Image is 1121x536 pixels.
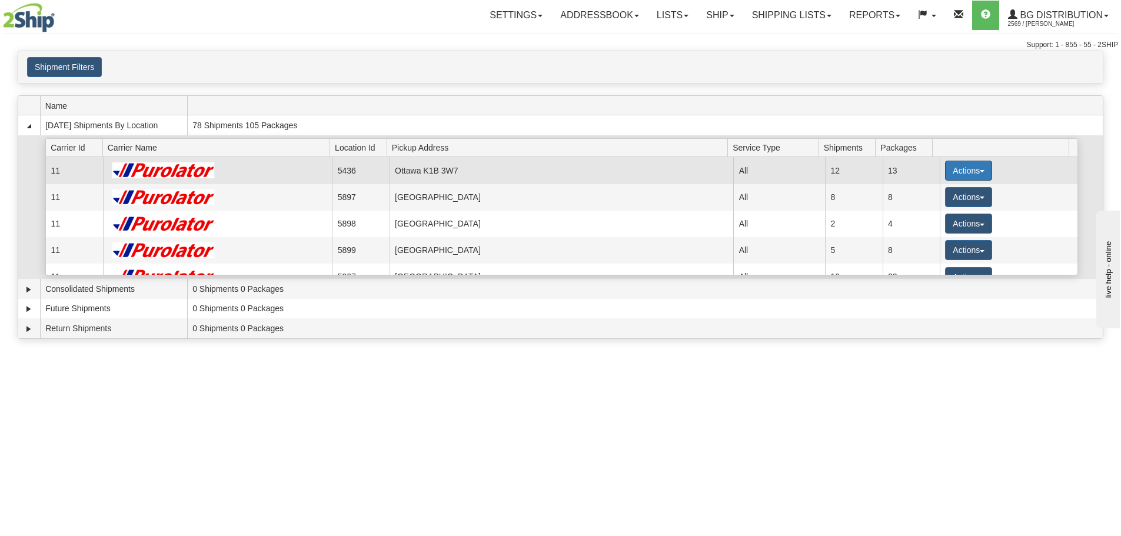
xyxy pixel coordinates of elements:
a: Expand [23,323,35,335]
td: [GEOGRAPHIC_DATA] [390,264,734,290]
td: Future Shipments [40,299,187,319]
iframe: chat widget [1094,208,1120,328]
a: Lists [648,1,697,30]
td: All [733,264,825,290]
td: 13 [883,157,940,184]
a: Collapse [23,120,35,132]
span: Service Type [733,138,819,157]
a: Shipping lists [743,1,840,30]
td: All [733,237,825,264]
a: Reports [840,1,909,30]
td: 78 Shipments 105 Packages [187,115,1103,135]
td: [GEOGRAPHIC_DATA] [390,237,734,264]
span: Pickup Address [392,138,728,157]
td: 5 [825,237,882,264]
td: 23 [883,264,940,290]
a: Settings [481,1,551,30]
span: Shipments [824,138,876,157]
td: 5899 [332,237,389,264]
span: BG Distribution [1017,10,1103,20]
td: 0 Shipments 0 Packages [187,318,1103,338]
td: 11 [45,184,102,211]
td: Return Shipments [40,318,187,338]
td: All [733,184,825,211]
div: Support: 1 - 855 - 55 - 2SHIP [3,40,1118,50]
td: 8 [883,184,940,211]
img: Purolator [108,242,219,258]
img: Purolator [108,269,219,285]
button: Actions [945,214,992,234]
span: 2569 / [PERSON_NAME] [1008,18,1096,30]
td: [DATE] Shipments By Location [40,115,187,135]
td: All [733,157,825,184]
img: logo2569.jpg [3,3,55,32]
button: Actions [945,240,992,260]
td: 5436 [332,157,389,184]
span: Carrier Id [51,138,102,157]
td: Consolidated Shipments [40,279,187,299]
td: All [733,211,825,237]
td: 5898 [332,211,389,237]
a: Ship [697,1,743,30]
img: Purolator [108,216,219,232]
td: 4 [883,211,940,237]
span: Name [45,96,187,115]
td: 5907 [332,264,389,290]
span: Location Id [335,138,387,157]
a: Expand [23,303,35,315]
td: [GEOGRAPHIC_DATA] [390,211,734,237]
td: 11 [45,237,102,264]
td: 0 Shipments 0 Packages [187,299,1103,319]
td: Ottawa K1B 3W7 [390,157,734,184]
a: Addressbook [551,1,648,30]
td: 8 [883,237,940,264]
td: 11 [45,264,102,290]
button: Actions [945,267,992,287]
a: Expand [23,284,35,295]
button: Shipment Filters [27,57,102,77]
td: 5897 [332,184,389,211]
td: [GEOGRAPHIC_DATA] [390,184,734,211]
a: BG Distribution 2569 / [PERSON_NAME] [999,1,1117,30]
td: 8 [825,184,882,211]
td: 11 [45,157,102,184]
div: live help - online [9,10,109,19]
span: Packages [880,138,932,157]
td: 11 [45,211,102,237]
span: Carrier Name [108,138,330,157]
td: 12 [825,157,882,184]
td: 2 [825,211,882,237]
td: 19 [825,264,882,290]
button: Actions [945,187,992,207]
img: Purolator [108,189,219,205]
td: 0 Shipments 0 Packages [187,279,1103,299]
button: Actions [945,161,992,181]
img: Purolator [108,162,219,178]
